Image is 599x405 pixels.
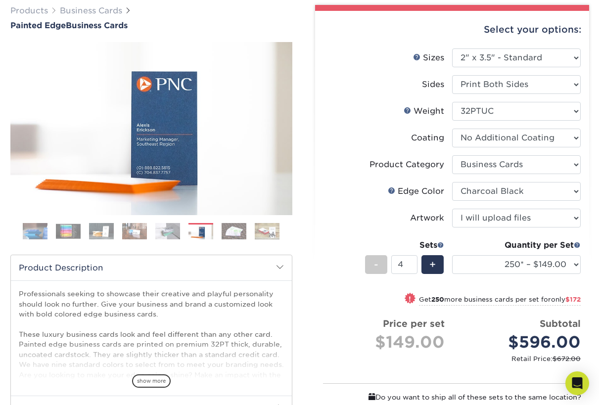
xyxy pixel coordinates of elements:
[132,374,171,388] span: show more
[10,21,66,30] span: Painted Edge
[56,224,81,239] img: Business Cards 02
[431,296,444,303] strong: 250
[323,11,581,48] div: Select your options:
[365,239,444,251] div: Sets
[409,294,411,304] span: !
[540,318,581,329] strong: Subtotal
[10,6,48,15] a: Products
[331,354,581,363] small: Retail Price:
[551,296,581,303] span: only
[404,105,444,117] div: Weight
[89,223,114,240] img: Business Cards 03
[60,6,122,15] a: Business Cards
[11,255,292,280] h2: Product Description
[255,223,279,240] img: Business Cards 08
[410,212,444,224] div: Artwork
[10,31,292,226] img: Painted Edge 06
[23,219,47,244] img: Business Cards 01
[369,159,444,171] div: Product Category
[222,223,246,240] img: Business Cards 07
[565,371,589,395] div: Open Intercom Messenger
[419,296,581,306] small: Get more business cards per set for
[452,239,581,251] div: Quantity per Set
[10,21,292,30] a: Painted EdgeBusiness Cards
[383,318,445,329] strong: Price per set
[411,132,444,144] div: Coating
[188,224,213,241] img: Business Cards 06
[553,355,581,362] span: $672.00
[331,330,445,354] div: $149.00
[323,392,581,403] div: Do you want to ship all of these sets to the same location?
[374,257,378,272] span: -
[429,257,436,272] span: +
[122,223,147,240] img: Business Cards 04
[388,185,444,197] div: Edge Color
[413,52,444,64] div: Sizes
[460,330,581,354] div: $596.00
[10,21,292,30] h1: Business Cards
[422,79,444,90] div: Sides
[155,223,180,240] img: Business Cards 05
[565,296,581,303] span: $172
